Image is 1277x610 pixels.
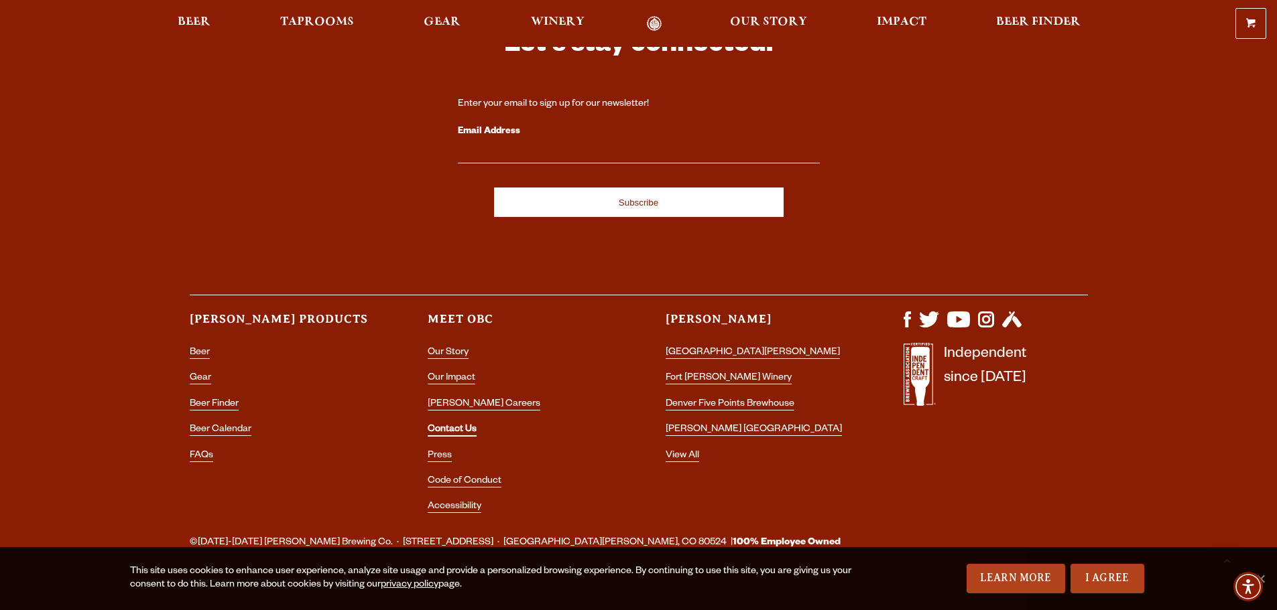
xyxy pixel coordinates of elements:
a: View All [666,451,699,462]
span: Winery [531,17,585,27]
span: Taprooms [280,17,354,27]
a: Our Story [428,348,469,359]
a: I Agree [1071,564,1144,593]
a: Odell Home [629,16,680,31]
a: Winery [522,16,593,31]
a: Beer Calendar [190,425,251,436]
a: Denver Five Points Brewhouse [666,399,794,410]
a: Gear [415,16,469,31]
span: Beer [178,17,210,27]
a: Accessibility [428,502,481,513]
a: Fort [PERSON_NAME] Winery [666,373,792,384]
a: Visit us on Instagram [978,321,994,331]
a: Beer [169,16,219,31]
a: [PERSON_NAME] Careers [428,399,540,410]
h3: [PERSON_NAME] Products [190,311,374,339]
a: privacy policy [381,580,438,591]
a: Code of Conduct [428,476,501,487]
span: Gear [424,17,461,27]
a: FAQs [190,451,213,462]
label: Email Address [458,123,820,141]
a: Learn More [967,564,1065,593]
a: Impact [868,16,935,31]
a: Scroll to top [1210,543,1243,577]
a: Beer [190,348,210,359]
a: Beer Finder [987,16,1089,31]
a: Visit us on YouTube [947,321,970,331]
a: Gear [190,373,211,384]
a: Our Story [721,16,816,31]
a: Visit us on Facebook [904,321,911,331]
h3: [PERSON_NAME] [666,311,850,339]
a: Beer Finder [190,399,239,410]
a: [GEOGRAPHIC_DATA][PERSON_NAME] [666,348,840,359]
a: Visit us on Untappd [1002,321,1022,331]
input: Subscribe [494,187,784,217]
span: Beer Finder [996,17,1081,27]
div: Enter your email to sign up for our newsletter! [458,98,820,111]
div: Accessibility Menu [1233,572,1263,601]
span: ©[DATE]-[DATE] [PERSON_NAME] Brewing Co. · [STREET_ADDRESS] · [GEOGRAPHIC_DATA][PERSON_NAME], CO ... [190,534,841,552]
a: [PERSON_NAME] [GEOGRAPHIC_DATA] [666,425,842,436]
a: Taprooms [271,16,363,31]
p: Independent since [DATE] [944,343,1026,413]
a: Press [428,451,452,462]
a: Contact Us [428,425,477,437]
div: This site uses cookies to enhance user experience, analyze site usage and provide a personalized ... [130,565,856,592]
a: Visit us on X (formerly Twitter) [919,321,939,331]
h3: Meet OBC [428,311,612,339]
strong: 100% Employee Owned [733,538,841,548]
span: Impact [877,17,926,27]
span: Our Story [730,17,807,27]
a: Our Impact [428,373,475,384]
